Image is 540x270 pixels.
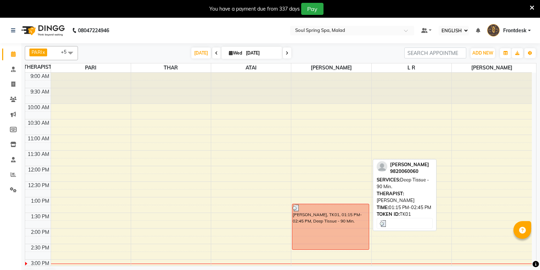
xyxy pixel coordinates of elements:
[26,104,51,111] div: 10:00 AM
[29,88,51,96] div: 9:30 AM
[26,151,51,158] div: 11:30 AM
[377,211,400,217] span: TOKEN ID:
[42,49,45,55] a: x
[377,177,400,182] span: SERVICES:
[29,260,51,267] div: 3:00 PM
[61,49,72,55] span: +5
[26,135,51,142] div: 11:00 AM
[377,161,387,172] img: profile
[390,168,429,175] div: 9820060060
[27,166,51,174] div: 12:00 PM
[503,27,527,34] span: Frontdesk
[377,190,433,204] div: [PERSON_NAME]
[377,204,389,210] span: TIME:
[191,47,211,58] span: [DATE]
[18,21,67,40] img: logo
[377,204,433,211] div: 01:15 PM-02:45 PM
[32,49,42,55] span: PARI
[211,63,291,72] span: ATAI
[25,63,51,71] div: THERAPIST
[510,242,533,263] iframe: chat widget
[291,63,371,72] span: [PERSON_NAME]
[29,197,51,205] div: 1:00 PM
[487,24,500,36] img: Frontdesk
[78,21,109,40] b: 08047224946
[452,63,532,72] span: [PERSON_NAME]
[131,63,211,72] span: THAR
[27,182,51,189] div: 12:30 PM
[404,47,466,58] input: SEARCH APPOINTMENT
[29,213,51,220] div: 1:30 PM
[51,63,131,72] span: PARI
[471,48,495,58] button: ADD NEW
[26,119,51,127] div: 10:30 AM
[29,229,51,236] div: 2:00 PM
[390,162,429,167] span: [PERSON_NAME]
[29,244,51,252] div: 2:30 PM
[377,211,433,218] div: TK01
[29,73,51,80] div: 9:00 AM
[372,63,451,72] span: L R
[472,50,493,56] span: ADD NEW
[244,48,279,58] input: 2025-09-03
[377,191,404,196] span: THERAPIST:
[209,5,300,13] div: You have a payment due from 337 days
[377,177,429,190] span: Deep Tissue - 90 Min.
[292,204,369,249] div: [PERSON_NAME], TK01, 01:15 PM-02:45 PM, Deep Tissue - 90 Min.
[227,50,244,56] span: Wed
[301,3,324,15] button: Pay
